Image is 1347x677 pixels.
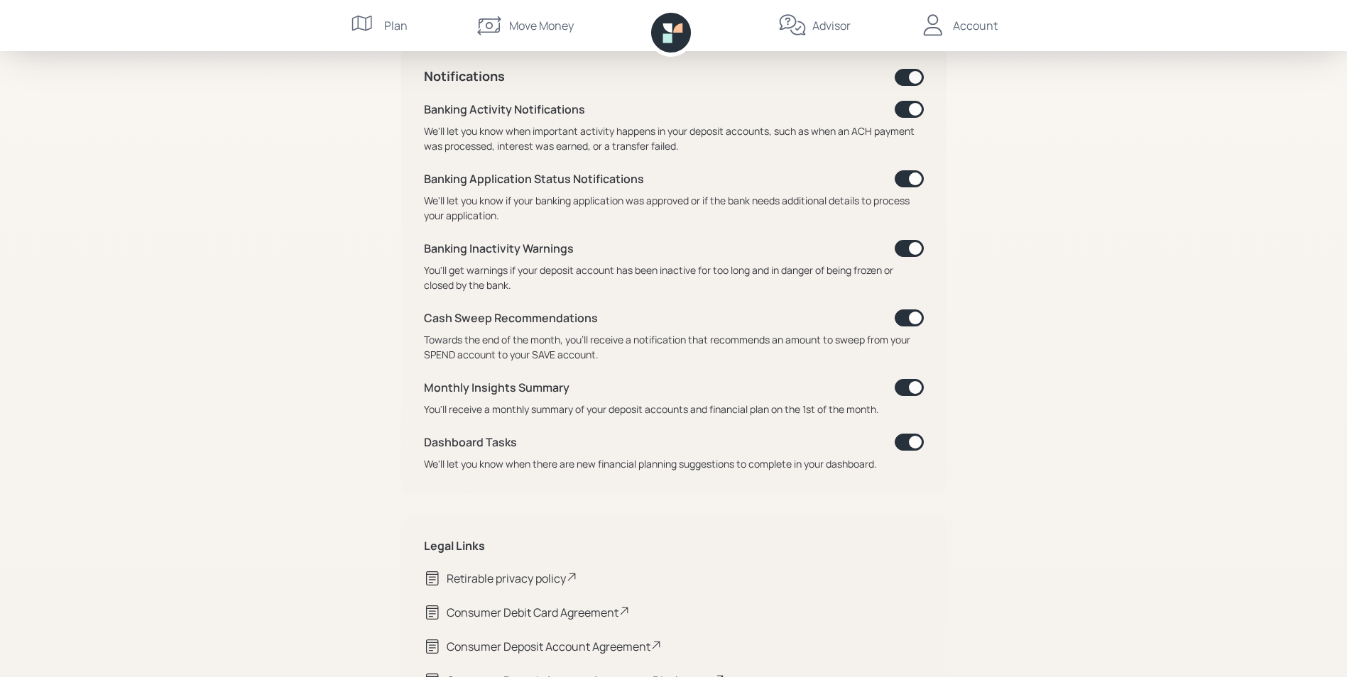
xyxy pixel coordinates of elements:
div: Towards the end of the month, you'll receive a notification that recommends an amount to sweep fr... [424,332,924,362]
h4: Notifications [424,69,505,84]
div: We'll let you know when there are new financial planning suggestions to complete in your dashboard. [424,456,924,471]
div: Banking Activity Notifications [424,101,585,118]
div: Banking Inactivity Warnings [424,240,574,257]
div: Dashboard Tasks [424,434,517,451]
div: Consumer Debit Card Agreement [447,604,630,621]
div: You'll receive a monthly summary of your deposit accounts and financial plan on the 1st of the mo... [424,402,924,417]
div: Retirable privacy policy [447,570,577,587]
div: Monthly Insights Summary [424,379,569,396]
div: Consumer Deposit Account Agreement [447,638,662,655]
div: Cash Sweep Recommendations [424,309,598,326]
div: Move Money [509,17,574,34]
div: We'll let you know when important activity happens in your deposit accounts, such as when an ACH ... [424,123,924,153]
div: We'll let you know if your banking application was approved or if the bank needs additional detai... [424,193,924,223]
div: Account [953,17,998,34]
h5: Legal Links [424,539,924,553]
div: Advisor [812,17,851,34]
div: You'll get warnings if your deposit account has been inactive for too long and in danger of being... [424,263,924,292]
div: Banking Application Status Notifications [424,170,644,187]
div: Plan [384,17,408,34]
